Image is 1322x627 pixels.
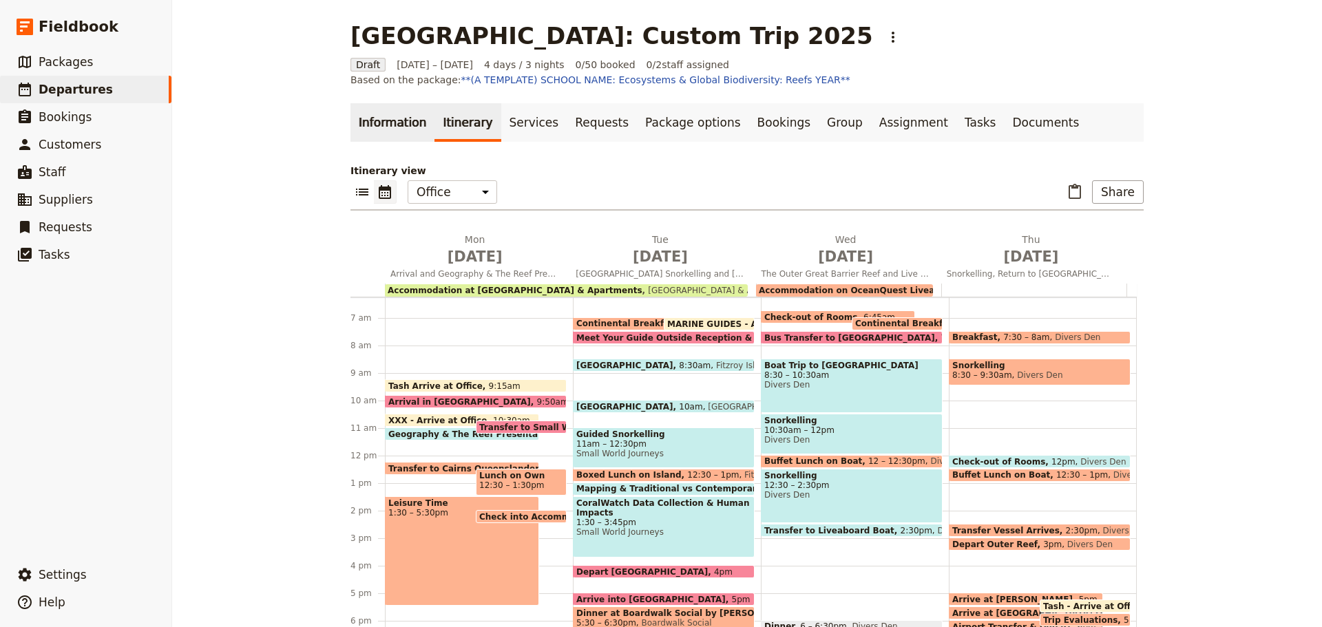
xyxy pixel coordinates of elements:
[764,490,939,500] span: Divers Den
[764,380,939,390] span: Divers Den
[576,595,732,604] span: Arrive into [GEOGRAPHIC_DATA]
[952,540,1043,549] span: Depart Outer Reef
[852,317,943,330] div: Continental Breakfast at Hotel
[764,425,939,435] span: 10:30am – 12pm
[388,397,537,406] span: Arrival in [GEOGRAPHIC_DATA]
[863,312,895,321] span: 6:45am
[667,319,828,328] span: MARINE GUIDES - Arrive at Office
[664,317,755,330] div: MARINE GUIDES - Arrive at Office
[881,25,905,49] button: Actions
[39,110,92,124] span: Bookings
[350,103,434,142] a: Information
[1120,235,1133,249] button: Add after day 4
[576,449,751,458] span: Small World Journeys
[476,421,567,434] div: Transfer to Small World Journeys Office
[703,402,795,411] span: [GEOGRAPHIC_DATA]
[949,469,1131,482] div: Buffet Lunch on Boat12:30 – 1pmDivers Den
[749,103,819,142] a: Bookings
[642,286,795,295] span: [GEOGRAPHIC_DATA] & Apartments
[1098,595,1148,604] span: Divers Den
[388,416,493,425] span: XXX - Arrive at Office
[434,103,501,142] a: Itinerary
[501,103,567,142] a: Services
[761,524,943,537] div: Transfer to Liveaboard Boat2:30pmDivers Den
[761,455,943,468] div: Buffet Lunch on Boat12 – 12:30pmDivers Den
[952,457,1051,466] span: Check-out of Rooms
[952,595,1079,604] span: Arrive at [PERSON_NAME]
[947,246,1115,267] span: [DATE]
[934,233,948,284] button: Add before day 4
[952,370,1012,380] span: 8:30 – 9:30am
[764,370,939,380] span: 8:30 – 10:30am
[573,359,755,372] div: [GEOGRAPHIC_DATA]8:30amFitzroy Island Adventures
[1056,470,1108,480] span: 12:30 – 1pm
[1066,526,1098,535] span: 2:30pm
[573,482,755,496] div: Mapping & Traditional vs Contemporary Management Activity
[749,233,763,284] button: Add before day 3
[39,165,66,179] span: Staff
[1004,103,1087,142] a: Documents
[949,606,1103,619] div: Arrive at [GEOGRAPHIC_DATA] Queenslander and Apartments
[350,478,385,489] div: 1 pm
[479,512,612,521] span: Check into Accommodation
[576,567,714,576] span: Depart [GEOGRAPHIC_DATA]
[350,340,385,351] div: 8 am
[39,568,87,582] span: Settings
[576,361,679,370] span: [GEOGRAPHIC_DATA]
[764,471,939,480] span: Snorkelling
[1124,615,1155,624] span: 5:45pm
[764,435,939,445] span: Divers Den
[39,83,113,96] span: Departures
[388,381,489,390] span: Tash Arrive at Office
[764,480,939,490] span: 12:30 – 2:30pm
[761,469,943,523] div: Snorkelling12:30 – 2:30pmDivers Den
[493,416,530,425] span: 10:30am
[350,58,386,72] span: Draft
[952,332,1003,342] span: Breakfast
[679,402,702,411] span: 10am
[397,58,473,72] span: [DATE] – [DATE]
[576,498,751,518] span: CoralWatch Data Collection & Human Impacts
[687,470,739,480] span: 12:30 – 1pm
[39,138,101,151] span: Customers
[385,427,539,440] div: Geography & The Reef Presentation
[350,368,385,379] div: 9 am
[949,331,1131,344] div: Breakfast7:30 – 8amDivers Den
[388,508,536,518] span: 1:30 – 5:30pm
[761,414,943,454] div: Snorkelling10:30am – 12pmDivers Den
[388,464,613,473] span: Transfer to Cairns Queenslander & Apartments
[764,526,901,535] span: Transfer to Liveaboard Boat
[564,233,578,284] button: Add before day 2
[952,608,1244,617] span: Arrive at [GEOGRAPHIC_DATA] Queenslander and Apartments
[479,423,668,432] span: Transfer to Small World Journeys Office
[570,268,750,279] span: [GEOGRAPHIC_DATA] Snorkelling and [GEOGRAPHIC_DATA]
[949,524,1131,537] div: Transfer Vessel Arrives2:30pmDivers Den
[855,319,1004,328] span: Continental Breakfast at Hotel
[1062,540,1113,549] span: Divers Den
[385,414,539,427] div: XXX - Arrive at Office10:30am
[901,526,932,535] span: 2:30pm
[39,248,70,262] span: Tasks
[350,22,873,50] h1: [GEOGRAPHIC_DATA]: Custom Trip 2025
[350,423,385,434] div: 11 am
[1003,332,1049,342] span: 7:30 – 8am
[1108,470,1159,480] span: Divers Den
[576,319,725,328] span: Continental Breakfast at Hotel
[39,595,65,609] span: Help
[1043,615,1124,624] span: Trip Evaluations
[385,284,748,297] div: Accommodation at [GEOGRAPHIC_DATA] & Apartments[GEOGRAPHIC_DATA] & Apartments
[350,180,374,204] button: List view
[350,73,850,87] span: Based on the package:
[576,402,679,411] span: [GEOGRAPHIC_DATA]
[952,470,1056,480] span: Buffet Lunch on Boat
[761,331,943,344] div: Bus Transfer to [GEOGRAPHIC_DATA]7:30am
[350,560,385,571] div: 4 pm
[1098,526,1148,535] span: Divers Den
[567,103,637,142] a: Requests
[576,246,744,267] span: [DATE]
[350,312,385,323] div: 7 am
[461,74,850,85] a: **(A TEMPLATE) SCHOOL NAME: Ecosystems & Global Biodiversity: Reefs YEAR**
[573,496,755,557] div: CoralWatch Data Collection & Human Impacts1:30 – 3:45pmSmall World Journeys
[576,58,636,72] span: 0/50 booked
[576,527,751,537] span: Small World Journeys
